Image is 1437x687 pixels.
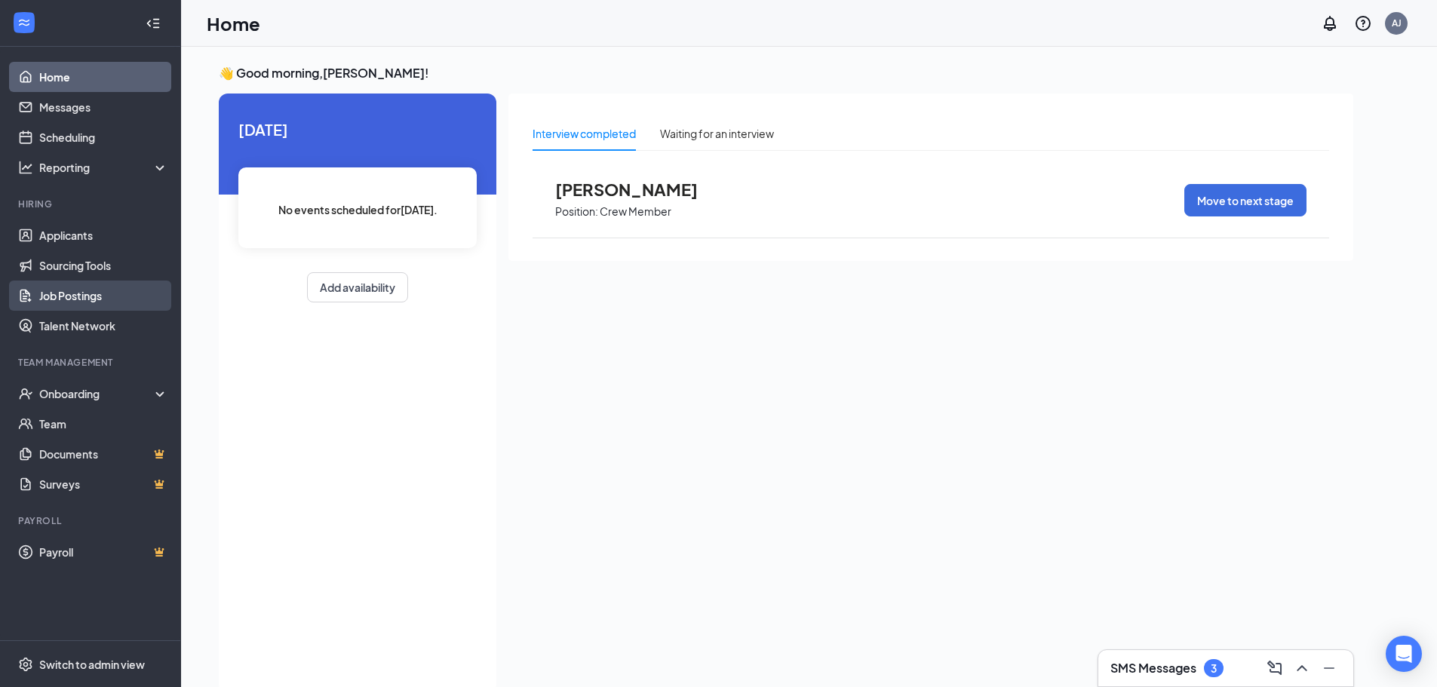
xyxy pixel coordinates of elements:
div: Open Intercom Messenger [1386,636,1422,672]
button: Move to next stage [1184,184,1307,216]
h3: SMS Messages [1110,660,1196,676]
svg: Minimize [1320,659,1338,677]
div: Reporting [39,160,169,175]
div: Waiting for an interview [660,125,774,142]
a: PayrollCrown [39,537,168,567]
svg: Collapse [146,16,161,31]
span: No events scheduled for [DATE] . [278,201,438,218]
svg: ComposeMessage [1266,659,1284,677]
div: 3 [1211,662,1217,675]
div: Switch to admin view [39,657,145,672]
a: DocumentsCrown [39,439,168,469]
svg: Settings [18,657,33,672]
button: ChevronUp [1290,656,1314,680]
div: Onboarding [39,386,155,401]
a: Home [39,62,168,92]
a: Scheduling [39,122,168,152]
div: Interview completed [533,125,636,142]
p: Crew Member [600,204,671,219]
div: AJ [1392,17,1402,29]
div: Team Management [18,356,165,369]
a: Talent Network [39,311,168,341]
span: [PERSON_NAME] [555,179,721,199]
button: Minimize [1317,656,1341,680]
p: Position: [555,204,598,219]
svg: QuestionInfo [1354,14,1372,32]
a: Team [39,409,168,439]
a: Job Postings [39,281,168,311]
h3: 👋 Good morning, [PERSON_NAME] ! [219,65,1353,81]
span: [DATE] [238,118,477,141]
button: ComposeMessage [1263,656,1287,680]
a: Applicants [39,220,168,250]
a: SurveysCrown [39,469,168,499]
svg: Notifications [1321,14,1339,32]
svg: WorkstreamLogo [17,15,32,30]
button: Add availability [307,272,408,302]
h1: Home [207,11,260,36]
a: Messages [39,92,168,122]
svg: ChevronUp [1293,659,1311,677]
svg: UserCheck [18,386,33,401]
div: Hiring [18,198,165,210]
svg: Analysis [18,160,33,175]
div: Payroll [18,514,165,527]
a: Sourcing Tools [39,250,168,281]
